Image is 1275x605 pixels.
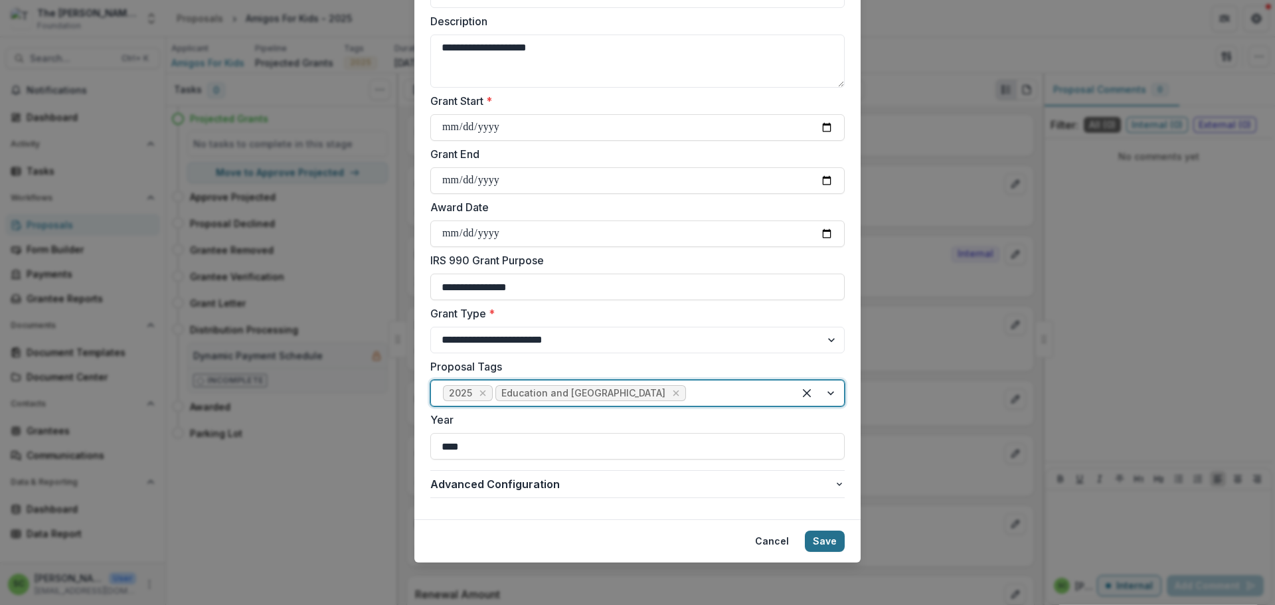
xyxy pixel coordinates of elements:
div: Remove Education and Skill Building [669,387,683,400]
label: IRS 990 Grant Purpose [430,252,837,268]
label: Award Date [430,199,837,215]
label: Grant Start [430,93,837,109]
button: Cancel [747,531,797,552]
label: Grant Type [430,305,837,321]
label: Proposal Tags [430,359,837,375]
label: Year [430,412,837,428]
label: Description [430,13,837,29]
button: Advanced Configuration [430,471,845,497]
button: Save [805,531,845,552]
label: Grant End [430,146,837,162]
div: Remove 2025 [476,387,489,400]
span: Advanced Configuration [430,476,834,492]
div: Clear selected options [796,383,817,404]
span: 2025 [449,388,472,399]
span: Education and [GEOGRAPHIC_DATA] [501,388,665,399]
